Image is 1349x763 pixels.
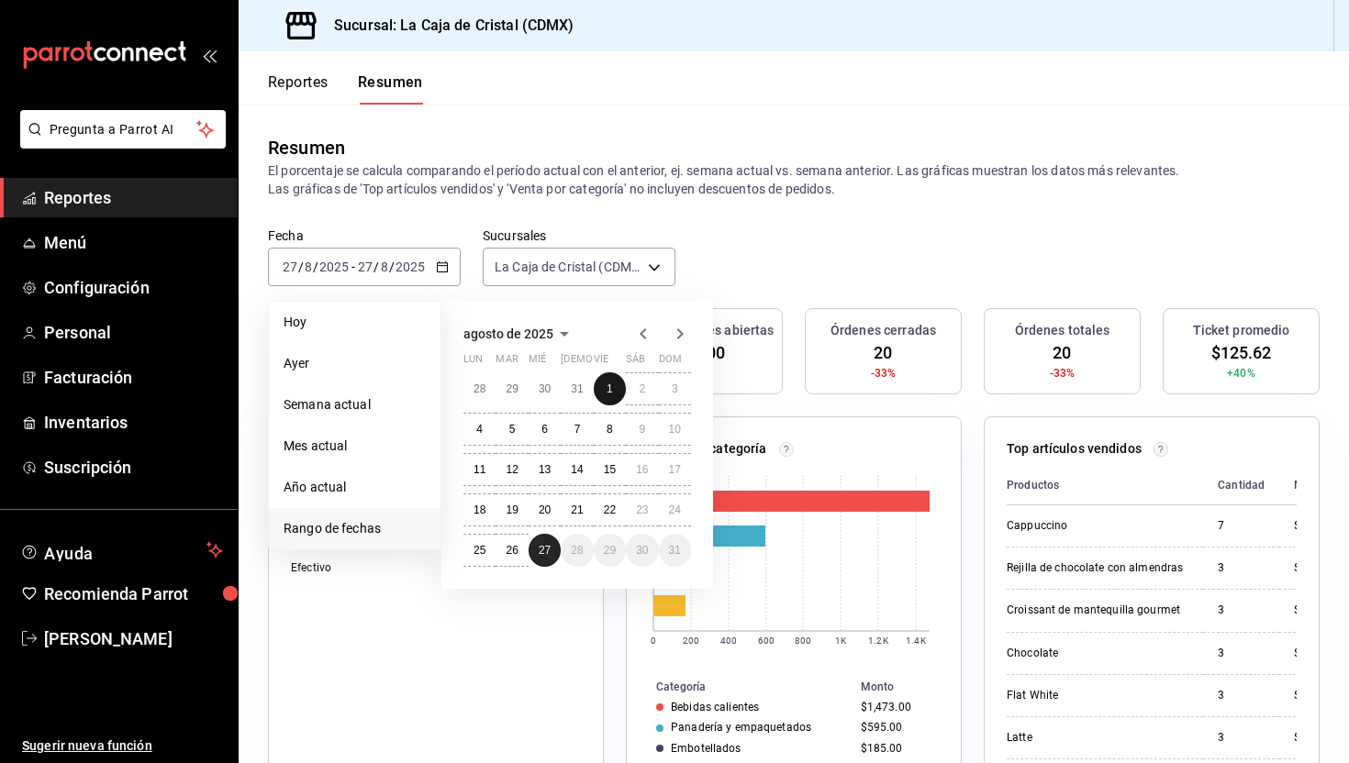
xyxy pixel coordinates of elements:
input: ---- [395,260,426,274]
label: Fecha [268,229,461,242]
abbr: 20 de agosto de 2025 [539,503,551,516]
span: +40% [1227,365,1255,381]
abbr: 10 de agosto de 2025 [669,423,681,436]
button: 15 de agosto de 2025 [594,453,626,486]
span: Semana actual [284,395,426,415]
abbr: 5 de agosto de 2025 [509,423,516,436]
span: $125.62 [1211,340,1272,365]
abbr: 9 de agosto de 2025 [639,423,645,436]
div: 3 [1218,730,1265,746]
abbr: 30 de julio de 2025 [539,382,551,395]
abbr: 2 de agosto de 2025 [639,382,645,395]
button: 31 de agosto de 2025 [659,534,691,567]
div: $180.00 [1294,688,1336,703]
abbr: 1 de agosto de 2025 [607,382,613,395]
abbr: 18 de agosto de 2025 [474,503,485,516]
button: agosto de 2025 [463,323,575,345]
div: Cappuccino [1007,518,1188,534]
abbr: 13 de agosto de 2025 [539,463,551,476]
div: Flat White [1007,688,1188,703]
abbr: 3 de agosto de 2025 [672,382,678,395]
span: / [298,260,304,274]
div: 3 [1218,646,1265,661]
input: -- [282,260,298,274]
span: Pregunta a Parrot AI [50,120,197,139]
abbr: 25 de agosto de 2025 [474,544,485,557]
h3: Órdenes totales [1015,321,1110,340]
button: 30 de julio de 2025 [529,372,561,405]
span: La Caja de Cristal (CDMX) [495,258,641,276]
h3: Órdenes cerradas [831,321,936,340]
input: -- [304,260,313,274]
button: 19 de agosto de 2025 [496,493,528,526]
span: Rango de fechas [284,519,426,538]
abbr: 27 de agosto de 2025 [539,544,551,557]
h3: Sucursal: La Caja de Cristal (CDMX) [319,15,574,37]
span: 20 [874,340,892,365]
span: Sugerir nueva función [22,736,223,756]
button: 8 de agosto de 2025 [594,413,626,446]
th: Monto [853,677,961,697]
button: 16 de agosto de 2025 [626,453,658,486]
abbr: martes [496,353,518,372]
h3: Ticket promedio [1193,321,1290,340]
th: Cantidad [1203,466,1279,505]
button: 30 de agosto de 2025 [626,534,658,567]
button: 22 de agosto de 2025 [594,493,626,526]
abbr: 24 de agosto de 2025 [669,503,681,516]
abbr: 26 de agosto de 2025 [506,544,518,557]
abbr: lunes [463,353,483,372]
button: 6 de agosto de 2025 [529,413,561,446]
button: 4 de agosto de 2025 [463,413,496,446]
abbr: 4 de agosto de 2025 [476,423,483,436]
div: Efectivo [291,560,445,576]
abbr: 28 de julio de 2025 [474,382,485,395]
abbr: 17 de agosto de 2025 [669,463,681,476]
span: Personal [44,320,223,345]
abbr: 7 de agosto de 2025 [574,423,581,436]
abbr: 19 de agosto de 2025 [506,503,518,516]
abbr: 12 de agosto de 2025 [506,463,518,476]
th: Productos [1007,466,1203,505]
div: $185.00 [861,742,931,755]
abbr: 29 de julio de 2025 [506,382,518,395]
span: - [351,260,355,274]
text: 1.4K [906,636,926,646]
div: Bebidas calientes [671,701,759,713]
button: Pregunta a Parrot AI [20,110,226,149]
button: open_drawer_menu [202,48,217,62]
span: Año actual [284,478,426,497]
button: 11 de agosto de 2025 [463,453,496,486]
button: 3 de agosto de 2025 [659,372,691,405]
span: / [373,260,379,274]
button: 27 de agosto de 2025 [529,534,561,567]
text: 1K [835,636,847,646]
div: 3 [1218,560,1265,576]
div: 3 [1218,603,1265,618]
abbr: sábado [626,353,645,372]
div: Chocolate [1007,646,1188,661]
abbr: 29 de agosto de 2025 [604,544,616,557]
abbr: 31 de agosto de 2025 [669,544,681,557]
div: $180.00 [1294,646,1336,661]
span: -33% [1050,365,1076,381]
button: 24 de agosto de 2025 [659,493,691,526]
button: Resumen [358,73,423,105]
button: 18 de agosto de 2025 [463,493,496,526]
span: Recomienda Parrot [44,581,223,606]
input: -- [380,260,389,274]
abbr: miércoles [529,353,546,372]
abbr: 16 de agosto de 2025 [636,463,648,476]
text: 1.2K [868,636,888,646]
button: 2 de agosto de 2025 [626,372,658,405]
div: Panadería y empaquetados [671,721,811,734]
div: Rejilla de chocolate con almendras [1007,560,1188,576]
abbr: 11 de agosto de 2025 [474,463,485,476]
button: 26 de agosto de 2025 [496,534,528,567]
div: $180.00 [1294,730,1336,746]
abbr: 22 de agosto de 2025 [604,503,616,516]
abbr: 28 de agosto de 2025 [571,544,583,557]
a: Pregunta a Parrot AI [13,133,226,152]
div: Resumen [268,134,345,161]
div: Croissant de mantequilla gourmet [1007,603,1188,618]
